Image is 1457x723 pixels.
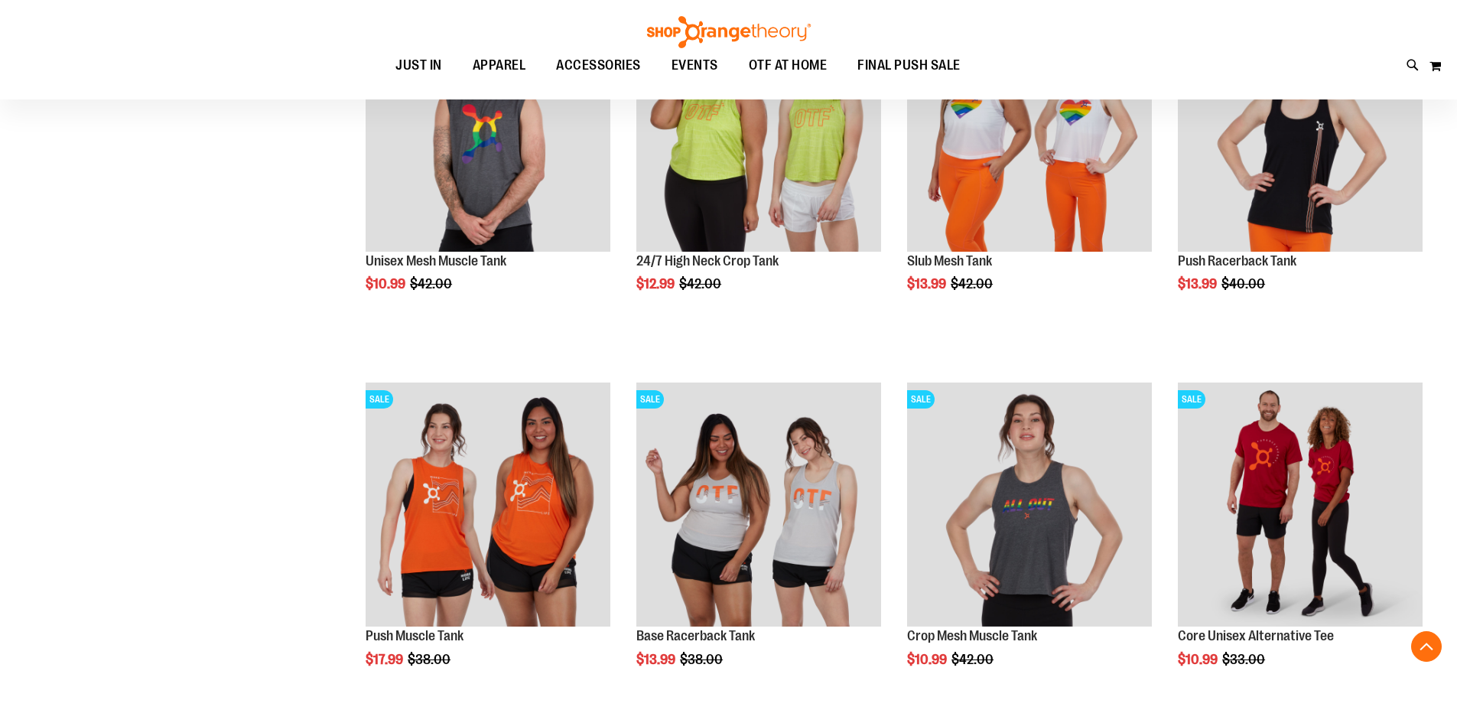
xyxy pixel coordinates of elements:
[366,383,610,627] img: Product image for Push Muscle Tank
[366,652,405,667] span: $17.99
[672,48,718,83] span: EVENTS
[636,383,881,627] img: Product image for Base Racerback Tank
[556,48,641,83] span: ACCESSORIES
[366,7,610,252] img: Product image for Unisex Mesh Muscle Tank
[636,390,664,409] span: SALE
[410,276,454,291] span: $42.00
[1221,276,1267,291] span: $40.00
[636,253,779,269] a: 24/7 High Neck Crop Tank
[951,276,995,291] span: $42.00
[907,628,1037,643] a: Crop Mesh Muscle Tank
[636,276,677,291] span: $12.99
[636,652,678,667] span: $13.99
[1178,383,1423,630] a: Product image for Core Unisex Alternative TeeSALE
[636,7,881,254] a: Product image for 24/7 High Neck Crop TankSALE
[656,48,733,83] a: EVENTS
[636,628,755,643] a: Base Racerback Tank
[1178,7,1423,252] img: Product image for Push Racerback Tank
[457,48,541,83] a: APPAREL
[366,628,463,643] a: Push Muscle Tank
[842,48,976,83] a: FINAL PUSH SALE
[395,48,442,83] span: JUST IN
[1170,375,1430,707] div: product
[1178,628,1334,643] a: Core Unisex Alternative Tee
[1178,652,1220,667] span: $10.99
[907,7,1152,254] a: Product image for Slub Mesh TankSALE
[907,652,949,667] span: $10.99
[1178,7,1423,254] a: Product image for Push Racerback TankSALE
[907,383,1152,627] img: Product image for Crop Mesh Muscle Tank
[366,383,610,630] a: Product image for Push Muscle TankSALE
[1222,652,1267,667] span: $33.00
[1178,390,1205,409] span: SALE
[1411,631,1442,662] button: Back To Top
[636,383,881,630] a: Product image for Base Racerback TankSALE
[899,375,1159,707] div: product
[733,48,843,83] a: OTF AT HOME
[366,7,610,254] a: Product image for Unisex Mesh Muscle TankSALE
[907,383,1152,630] a: Product image for Crop Mesh Muscle TankSALE
[1178,276,1219,291] span: $13.99
[857,48,961,83] span: FINAL PUSH SALE
[408,652,453,667] span: $38.00
[366,390,393,409] span: SALE
[636,7,881,252] img: Product image for 24/7 High Neck Crop Tank
[541,48,656,83] a: ACCESSORIES
[679,276,724,291] span: $42.00
[907,7,1152,252] img: Product image for Slub Mesh Tank
[907,276,948,291] span: $13.99
[951,652,996,667] span: $42.00
[907,253,992,269] a: Slub Mesh Tank
[1178,253,1296,269] a: Push Racerback Tank
[749,48,828,83] span: OTF AT HOME
[358,375,618,707] div: product
[907,390,935,409] span: SALE
[366,253,506,269] a: Unisex Mesh Muscle Tank
[645,16,813,48] img: Shop Orangetheory
[1178,383,1423,627] img: Product image for Core Unisex Alternative Tee
[629,375,889,707] div: product
[680,652,725,667] span: $38.00
[366,276,408,291] span: $10.99
[473,48,526,83] span: APPAREL
[380,48,457,83] a: JUST IN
